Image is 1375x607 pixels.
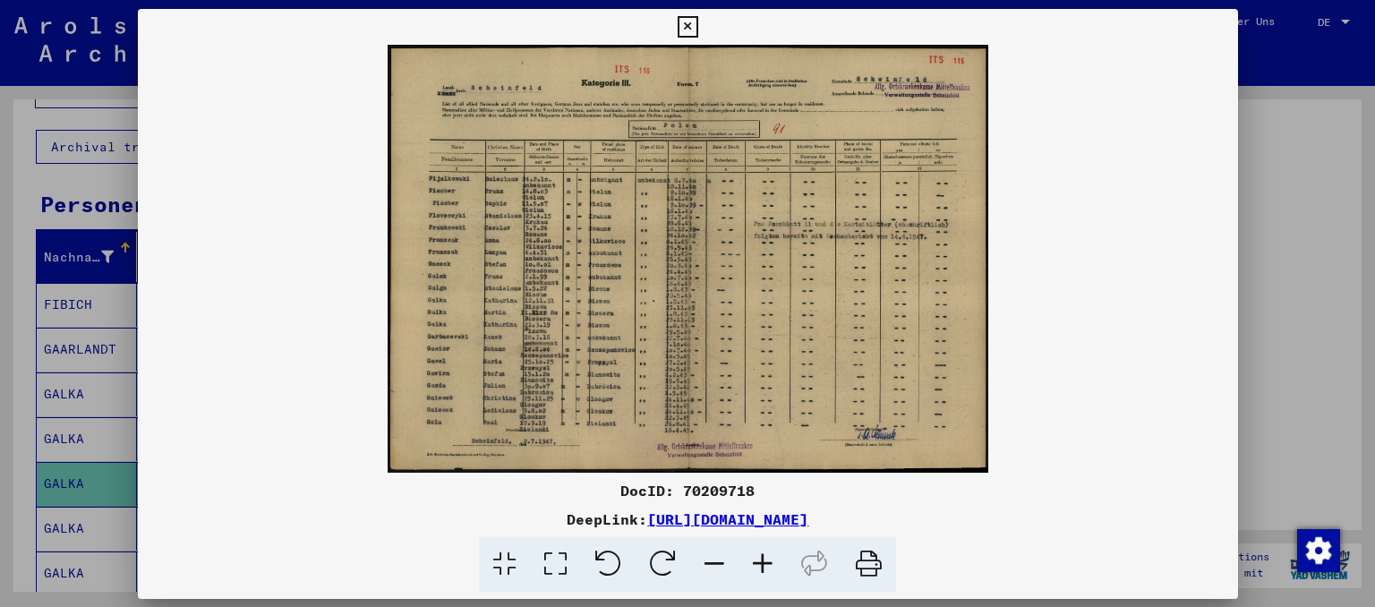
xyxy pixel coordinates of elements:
img: 001.jpg [138,45,1238,473]
div: DocID: 70209718 [138,480,1238,501]
div: DeepLink: [138,509,1238,530]
a: [URL][DOMAIN_NAME] [647,510,808,528]
img: Zustimmung ändern [1297,529,1340,572]
div: Zustimmung ändern [1296,528,1339,571]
